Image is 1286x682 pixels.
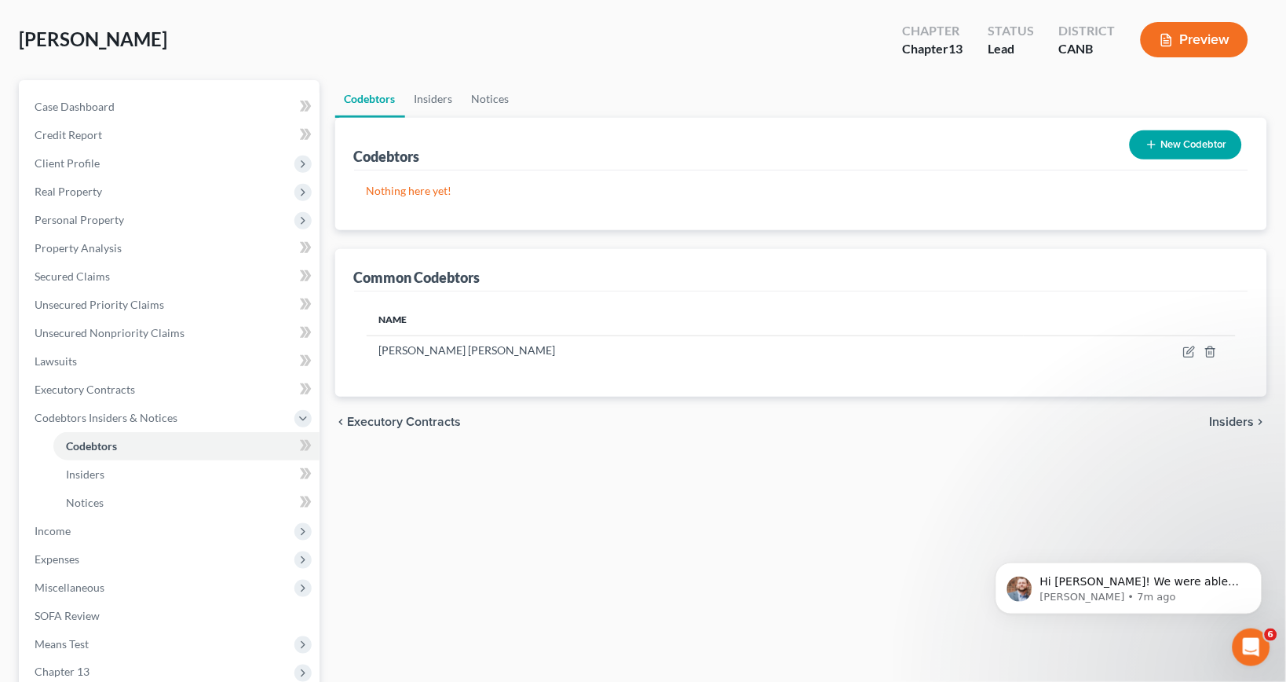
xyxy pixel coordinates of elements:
[367,183,1237,199] p: Nothing here yet!
[988,22,1034,40] div: Status
[405,80,462,118] a: Insiders
[335,416,462,428] button: chevron_left Executory Contracts
[379,313,407,325] span: Name
[35,298,164,311] span: Unsecured Priority Claims
[354,147,420,166] div: Codebtors
[35,128,102,141] span: Credit Report
[1141,22,1248,57] button: Preview
[22,319,320,347] a: Unsecured Nonpriority Claims
[22,602,320,630] a: SOFA Review
[1210,416,1255,428] span: Insiders
[335,416,348,428] i: chevron_left
[22,291,320,319] a: Unsecured Priority Claims
[35,269,110,283] span: Secured Claims
[335,80,405,118] a: Codebtors
[22,376,320,404] a: Executory Contracts
[902,22,963,40] div: Chapter
[22,93,320,121] a: Case Dashboard
[35,156,100,170] span: Client Profile
[35,326,184,339] span: Unsecured Nonpriority Claims
[948,41,963,56] span: 13
[19,27,167,50] span: [PERSON_NAME]
[35,213,124,226] span: Personal Property
[53,460,320,489] a: Insiders
[988,40,1034,58] div: Lead
[1265,629,1277,641] span: 6
[22,262,320,291] a: Secured Claims
[972,530,1286,640] iframe: Intercom notifications message
[35,552,79,566] span: Expenses
[1130,130,1242,159] button: New Codebtor
[35,637,89,651] span: Means Test
[462,80,519,118] a: Notices
[348,416,462,428] span: Executory Contracts
[53,432,320,460] a: Codebtors
[1059,40,1116,58] div: CANB
[1233,629,1270,666] iframe: Intercom live chat
[35,524,71,537] span: Income
[902,40,963,58] div: Chapter
[35,241,122,255] span: Property Analysis
[66,467,104,481] span: Insiders
[35,185,102,198] span: Real Property
[22,121,320,149] a: Credit Report
[35,581,104,594] span: Miscellaneous
[35,383,135,396] span: Executory Contracts
[66,439,117,453] span: Codebtors
[354,268,480,287] div: Common Codebtors
[35,100,115,113] span: Case Dashboard
[22,347,320,376] a: Lawsuits
[53,489,320,517] a: Notices
[1255,416,1267,428] i: chevron_right
[35,354,77,368] span: Lawsuits
[35,665,90,679] span: Chapter 13
[66,496,104,509] span: Notices
[22,234,320,262] a: Property Analysis
[1210,416,1267,428] button: Insiders chevron_right
[1059,22,1116,40] div: District
[379,343,556,357] span: [PERSON_NAME] [PERSON_NAME]
[35,609,100,622] span: SOFA Review
[35,411,177,424] span: Codebtors Insiders & Notices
